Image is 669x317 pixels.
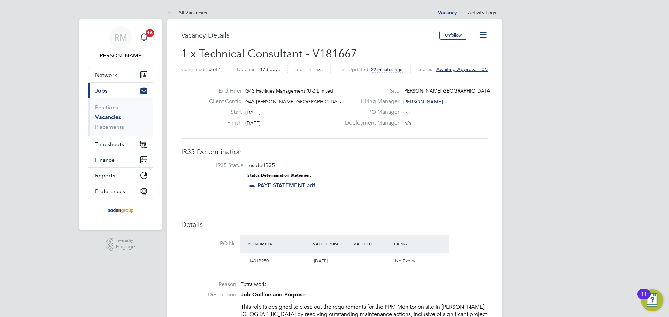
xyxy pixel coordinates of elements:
div: Expiry [392,237,433,250]
span: Timesheets [95,141,124,148]
span: 1 x Technical Consultant - V181667 [181,47,357,61]
a: Placements [95,124,124,130]
span: [PERSON_NAME][GEOGRAPHIC_DATA] [403,88,492,94]
span: Engage [116,244,135,250]
label: Duration [237,66,256,72]
label: Description [181,291,236,299]
a: PAYE STATEMENT.pdf [257,182,315,189]
label: Hiring Manager [341,98,399,105]
span: Ryan McNeil [88,51,153,60]
label: Status [418,66,432,72]
span: [DATE] [245,120,261,126]
a: 16 [137,26,151,49]
div: Jobs [88,98,153,136]
h3: IR35 Determination [181,147,488,156]
button: Finance [88,152,153,167]
a: RM[PERSON_NAME] [88,26,153,60]
label: Site [341,87,399,95]
span: [PERSON_NAME] [403,98,443,105]
span: Finance [95,157,115,163]
span: No Expiry [395,258,415,264]
label: End Hirer [203,87,242,95]
label: Start [203,109,242,116]
button: Jobs [88,83,153,98]
span: Jobs [95,87,107,94]
span: G4S [PERSON_NAME][GEOGRAPHIC_DATA] – Non Opera… [245,98,380,105]
span: Extra work [240,281,266,288]
label: Finish [203,119,242,127]
span: 16 [146,29,154,37]
label: Last Updated [338,66,368,72]
a: Activity Logs [468,9,496,16]
h3: Vacancy Details [181,31,439,40]
span: Inside IR35 [247,162,275,168]
button: Network [88,67,153,82]
a: All Vacancies [167,9,207,16]
span: 0 of 1 [209,66,221,72]
label: Client Config [203,98,242,105]
button: Timesheets [88,136,153,152]
label: IR35 Status [188,162,243,169]
div: 11 [641,294,647,303]
label: Start In [295,66,312,72]
div: Valid To [352,237,393,250]
strong: Job Outline and Purpose [241,291,306,298]
button: Reports [88,168,153,183]
span: n/a [404,120,411,126]
span: 22 minutes ago [371,66,403,72]
span: 1401B250 [249,258,269,264]
label: PO No [181,240,236,247]
span: Reports [95,172,115,179]
a: Powered byEngage [106,238,136,251]
span: Awaiting approval - 0/3 [436,66,489,72]
span: RM [114,33,127,42]
label: PO Manager [341,109,399,116]
span: Powered by [116,238,135,244]
label: Reason [181,281,236,288]
span: 173 days [260,66,280,72]
label: Confirmed [181,66,205,72]
span: - [355,258,356,264]
div: PO Number [246,237,311,250]
span: G4S Facilities Management (Uk) Limited [245,88,333,94]
img: boden-group-logo-retina.png [105,206,136,217]
h3: Details [181,220,488,229]
div: Valid From [311,237,352,250]
span: Preferences [95,188,125,195]
strong: Status Determination Statement [247,173,311,178]
span: [DATE] [245,109,261,116]
nav: Main navigation [79,19,162,230]
a: Vacancy [438,10,457,16]
span: [DATE] [314,258,328,264]
button: Open Resource Center, 11 new notifications [641,289,663,311]
span: n/a [403,109,410,116]
button: Preferences [88,183,153,199]
a: Vacancies [95,114,121,120]
span: n/a [316,66,323,72]
a: Go to home page [88,206,153,217]
button: Unfollow [439,31,467,40]
a: Positions [95,104,118,111]
label: Deployment Manager [341,119,399,127]
span: Network [95,72,117,78]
